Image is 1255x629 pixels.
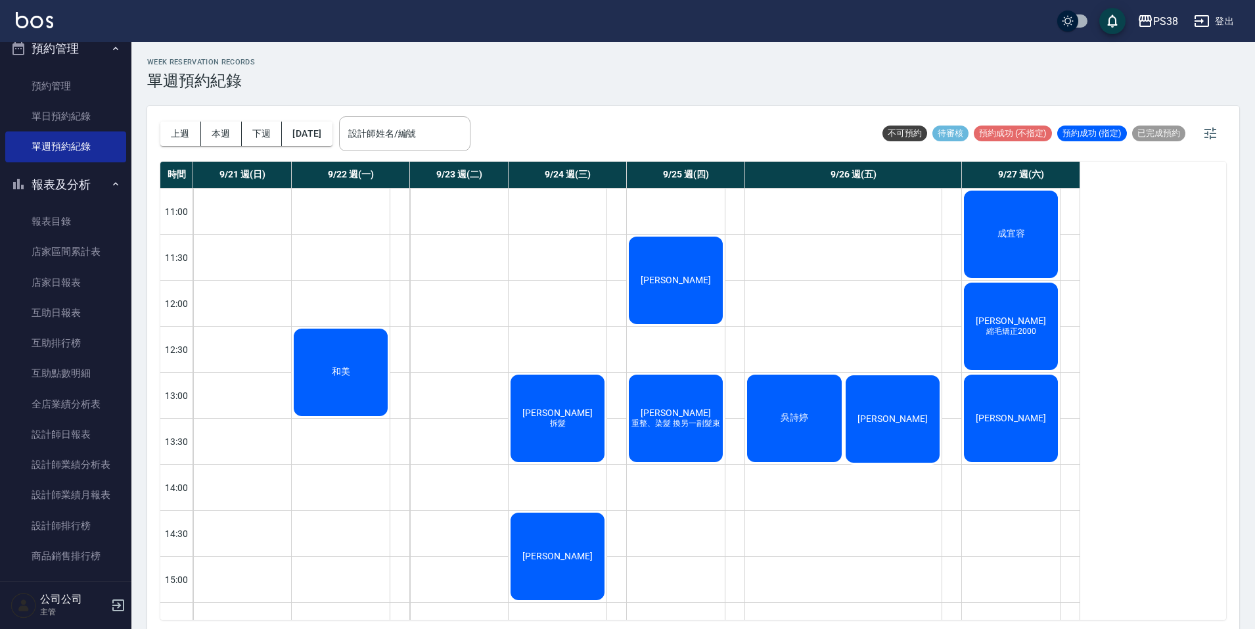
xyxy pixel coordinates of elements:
button: 本週 [201,122,242,146]
div: 9/22 週(一) [292,162,410,188]
a: 設計師排行榜 [5,511,126,541]
span: 已完成預約 [1132,128,1185,139]
div: 9/23 週(二) [410,162,509,188]
div: 時間 [160,162,193,188]
a: 單日預約紀錄 [5,101,126,131]
button: 下週 [242,122,283,146]
span: 不可預約 [882,128,927,139]
a: 設計師業績月報表 [5,480,126,510]
a: 設計師日報表 [5,419,126,450]
span: 和美 [329,366,353,378]
div: PS38 [1153,13,1178,30]
span: [PERSON_NAME] [638,408,714,418]
div: 15:00 [160,556,193,602]
span: [PERSON_NAME] [973,315,1049,326]
div: 9/21 週(日) [193,162,292,188]
a: 報表目錄 [5,206,126,237]
span: 拆髮 [547,418,568,429]
div: 9/25 週(四) [627,162,745,188]
button: 預約管理 [5,32,126,66]
p: 主管 [40,606,107,618]
span: 吳詩婷 [778,412,811,424]
span: 成宜容 [995,228,1028,240]
span: [PERSON_NAME] [855,413,930,424]
span: [PERSON_NAME] [520,408,595,418]
h3: 單週預約紀錄 [147,72,255,90]
span: [PERSON_NAME] [520,551,595,561]
a: 全店業績分析表 [5,389,126,419]
img: Person [11,592,37,618]
span: [PERSON_NAME] [973,413,1049,423]
div: 14:30 [160,510,193,556]
div: 11:30 [160,234,193,280]
button: [DATE] [282,122,332,146]
a: 互助排行榜 [5,328,126,358]
a: 店家日報表 [5,268,126,298]
span: 預約成功 (不指定) [974,128,1052,139]
button: PS38 [1132,8,1183,35]
a: 商品消耗明細 [5,571,126,601]
span: 重整、染髮 換另一副髮束 [629,418,723,429]
img: Logo [16,12,53,28]
button: save [1099,8,1126,34]
div: 13:00 [160,372,193,418]
a: 設計師業績分析表 [5,450,126,480]
div: 12:00 [160,280,193,326]
span: 縮毛矯正2000 [984,326,1039,337]
div: 9/27 週(六) [962,162,1080,188]
div: 12:30 [160,326,193,372]
span: 預約成功 (指定) [1057,128,1127,139]
div: 9/24 週(三) [509,162,627,188]
div: 11:00 [160,188,193,234]
button: 登出 [1189,9,1239,34]
h2: WEEK RESERVATION RECORDS [147,58,255,66]
span: 待審核 [932,128,969,139]
a: 單週預約紀錄 [5,131,126,162]
a: 互助日報表 [5,298,126,328]
a: 預約管理 [5,71,126,101]
div: 9/26 週(五) [745,162,962,188]
h5: 公司公司 [40,593,107,606]
div: 13:30 [160,418,193,464]
a: 互助點數明細 [5,358,126,388]
button: 上週 [160,122,201,146]
div: 14:00 [160,464,193,510]
a: 商品銷售排行榜 [5,541,126,571]
span: [PERSON_NAME] [638,275,714,285]
a: 店家區間累計表 [5,237,126,267]
button: 報表及分析 [5,168,126,202]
